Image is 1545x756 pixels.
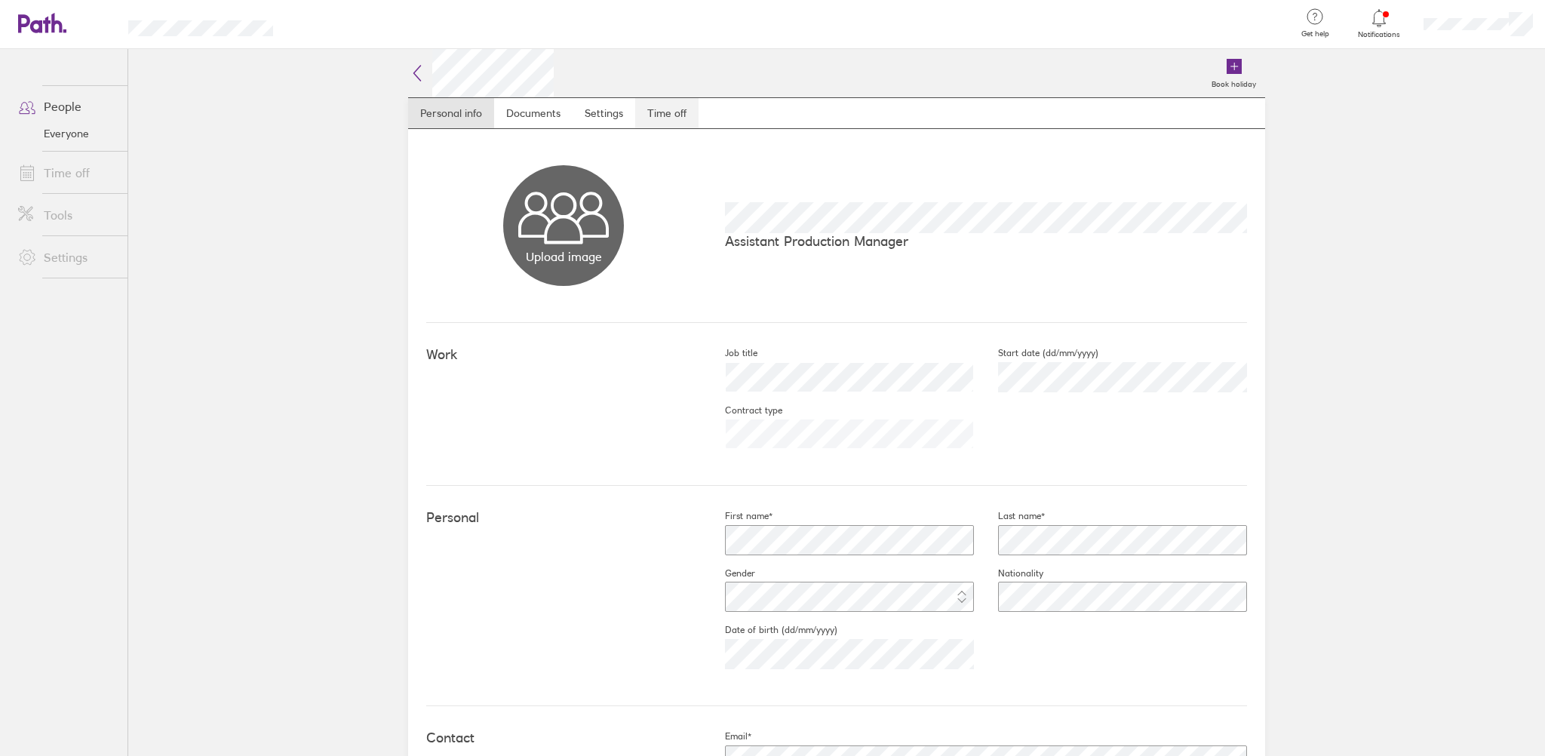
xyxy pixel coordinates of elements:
label: Date of birth (dd/mm/yyyy) [701,624,837,636]
a: Everyone [6,121,127,146]
label: Book holiday [1203,75,1265,89]
label: Contract type [701,404,782,416]
a: Notifications [1355,8,1404,39]
p: Assistant Production Manager [725,233,1247,249]
label: Job title [701,347,757,359]
span: Get help [1291,29,1340,38]
label: First name* [701,510,772,522]
h4: Contact [426,730,701,746]
a: Personal info [408,98,494,128]
label: Gender [701,567,755,579]
a: Settings [573,98,635,128]
span: Notifications [1355,30,1404,39]
a: People [6,91,127,121]
h4: Work [426,347,701,363]
a: Tools [6,200,127,230]
a: Documents [494,98,573,128]
label: Email* [701,730,751,742]
label: Last name* [974,510,1045,522]
a: Time off [635,98,699,128]
label: Nationality [974,567,1043,579]
h4: Personal [426,510,701,526]
a: Book holiday [1203,49,1265,97]
a: Time off [6,158,127,188]
a: Settings [6,242,127,272]
label: Start date (dd/mm/yyyy) [974,347,1098,359]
